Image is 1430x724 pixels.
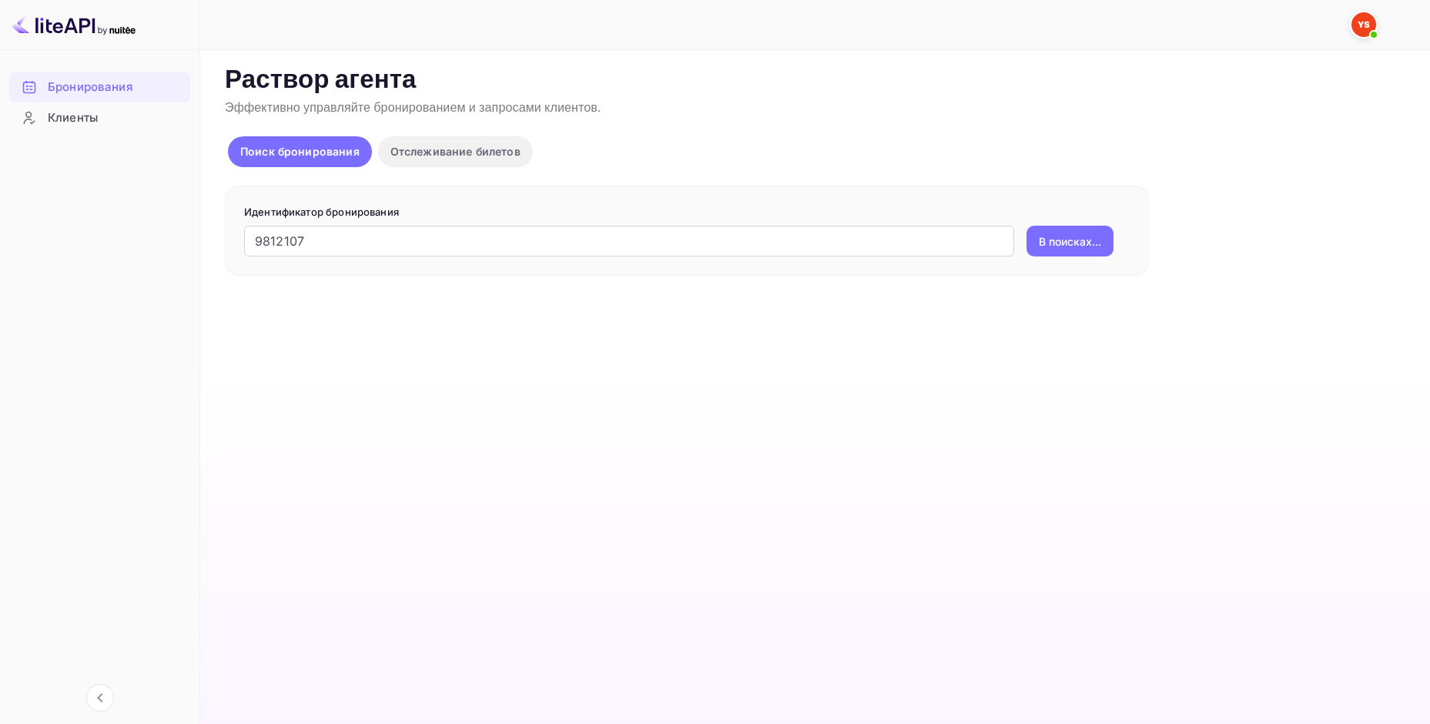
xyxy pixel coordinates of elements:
button: Свернуть навигацию [86,684,114,712]
ya-tr-span: Бронирования [48,79,132,96]
a: Клиенты [9,103,190,132]
ya-tr-span: Идентификатор бронирования [244,206,399,218]
a: Бронирования [9,72,190,101]
div: Клиенты [9,103,190,133]
ya-tr-span: Отслеживание билетов [390,145,521,158]
img: Логотип LiteAPI [12,12,136,37]
input: Введите идентификатор бронирования (например, 63782194) [244,226,1014,256]
ya-tr-span: Раствор агента [225,64,417,97]
ya-tr-span: В поисках... [1039,233,1101,250]
ya-tr-span: Клиенты [48,109,98,127]
button: В поисках... [1026,226,1114,256]
ya-tr-span: Поиск бронирования [240,145,360,158]
ya-tr-span: Эффективно управляйте бронированием и запросами клиентов. [225,100,601,116]
img: Служба Поддержки Яндекса [1351,12,1376,37]
div: Бронирования [9,72,190,102]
